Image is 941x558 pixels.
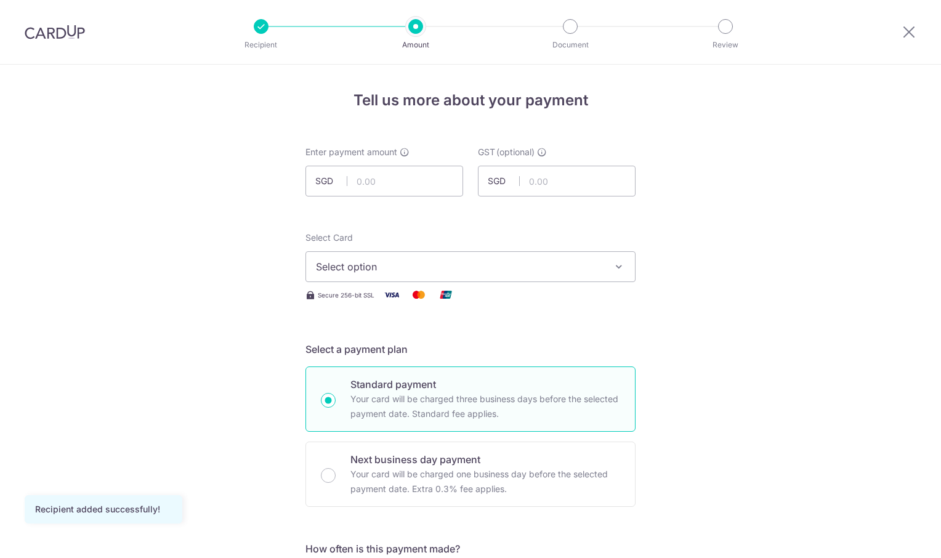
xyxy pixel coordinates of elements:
[434,287,458,302] img: Union Pay
[370,39,461,51] p: Amount
[305,232,353,243] span: translation missing: en.payables.payment_networks.credit_card.summary.labels.select_card
[350,452,620,467] p: Next business day payment
[35,503,172,516] div: Recipient added successfully!
[305,146,397,158] span: Enter payment amount
[478,166,636,196] input: 0.00
[305,342,636,357] h5: Select a payment plan
[488,175,520,187] span: SGD
[680,39,771,51] p: Review
[350,377,620,392] p: Standard payment
[315,175,347,187] span: SGD
[406,287,431,302] img: Mastercard
[478,146,495,158] span: GST
[525,39,616,51] p: Document
[350,392,620,421] p: Your card will be charged three business days before the selected payment date. Standard fee appl...
[496,146,535,158] span: (optional)
[316,259,603,274] span: Select option
[305,251,636,282] button: Select option
[379,287,404,302] img: Visa
[305,89,636,111] h4: Tell us more about your payment
[305,166,463,196] input: 0.00
[318,290,374,300] span: Secure 256-bit SSL
[216,39,307,51] p: Recipient
[350,467,620,496] p: Your card will be charged one business day before the selected payment date. Extra 0.3% fee applies.
[305,541,636,556] h5: How often is this payment made?
[25,25,85,39] img: CardUp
